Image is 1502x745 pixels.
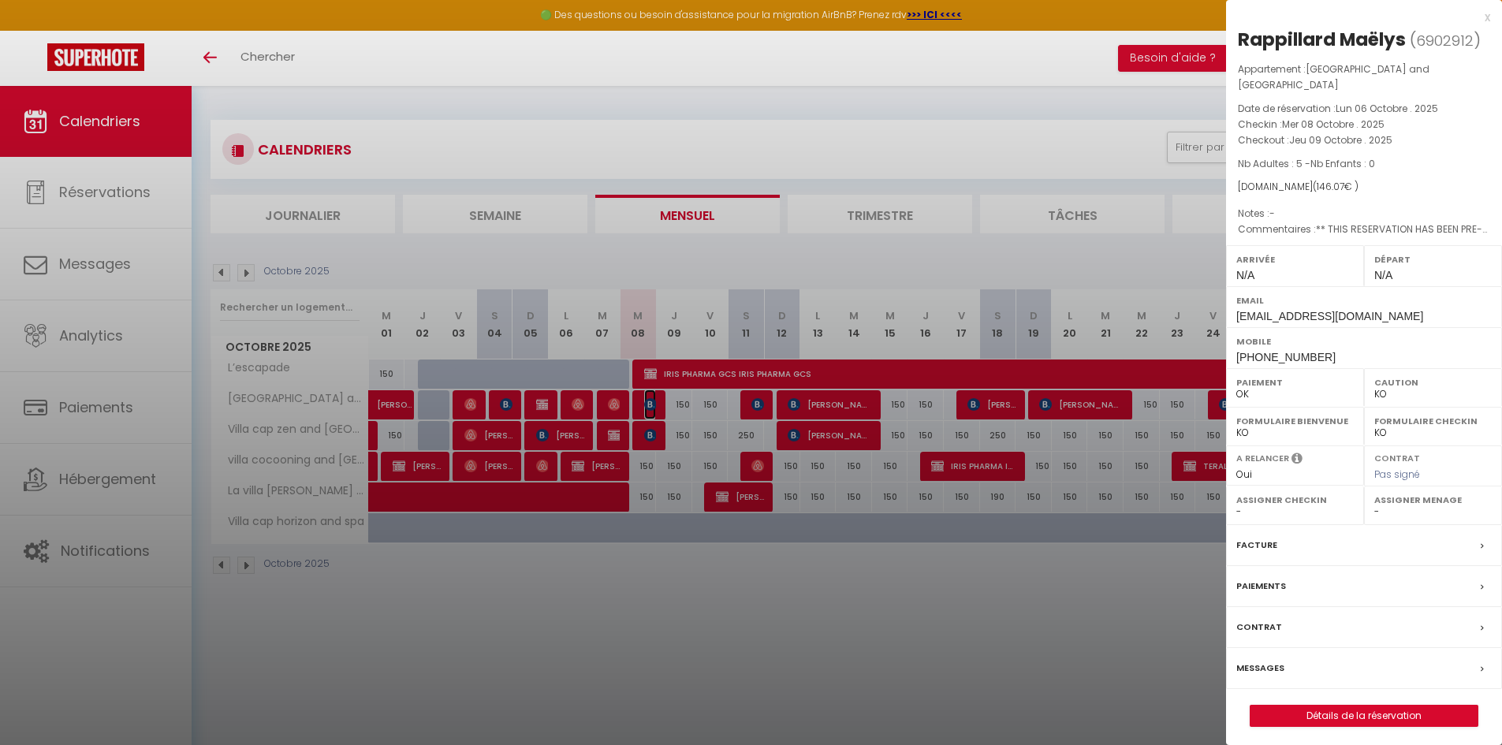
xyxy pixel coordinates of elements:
[1226,8,1490,27] div: x
[1238,222,1490,237] p: Commentaires :
[1236,292,1492,308] label: Email
[1374,467,1420,481] span: Pas signé
[1236,413,1354,429] label: Formulaire Bienvenue
[1238,157,1375,170] span: Nb Adultes : 5 -
[1291,452,1303,469] i: Sélectionner OUI si vous souhaiter envoyer les séquences de messages post-checkout
[1236,537,1277,553] label: Facture
[1374,374,1492,390] label: Caution
[1374,251,1492,267] label: Départ
[1416,31,1474,50] span: 6902912
[1238,62,1429,91] span: [GEOGRAPHIC_DATA] and [GEOGRAPHIC_DATA]
[1236,374,1354,390] label: Paiement
[1238,27,1406,52] div: Rappillard Maëlys
[1317,180,1344,193] span: 146.07
[1238,206,1490,222] p: Notes :
[1410,29,1481,51] span: ( )
[1313,180,1359,193] span: ( € )
[1289,133,1392,147] span: Jeu 09 Octobre . 2025
[1238,61,1490,93] p: Appartement :
[1282,117,1385,131] span: Mer 08 Octobre . 2025
[1236,333,1492,349] label: Mobile
[1238,117,1490,132] p: Checkin :
[1269,207,1275,220] span: -
[1238,132,1490,148] p: Checkout :
[1236,452,1289,465] label: A relancer
[1236,251,1354,267] label: Arrivée
[1238,101,1490,117] p: Date de réservation :
[1374,452,1420,462] label: Contrat
[1336,102,1438,115] span: Lun 06 Octobre . 2025
[1236,578,1286,594] label: Paiements
[1310,157,1375,170] span: Nb Enfants : 0
[1374,413,1492,429] label: Formulaire Checkin
[1374,269,1392,281] span: N/A
[1236,269,1254,281] span: N/A
[1250,705,1478,727] button: Détails de la réservation
[1238,180,1490,195] div: [DOMAIN_NAME]
[1236,310,1423,322] span: [EMAIL_ADDRESS][DOMAIN_NAME]
[1250,706,1478,726] a: Détails de la réservation
[1236,619,1282,635] label: Contrat
[1236,492,1354,508] label: Assigner Checkin
[1236,351,1336,363] span: [PHONE_NUMBER]
[1374,492,1492,508] label: Assigner Menage
[1236,660,1284,676] label: Messages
